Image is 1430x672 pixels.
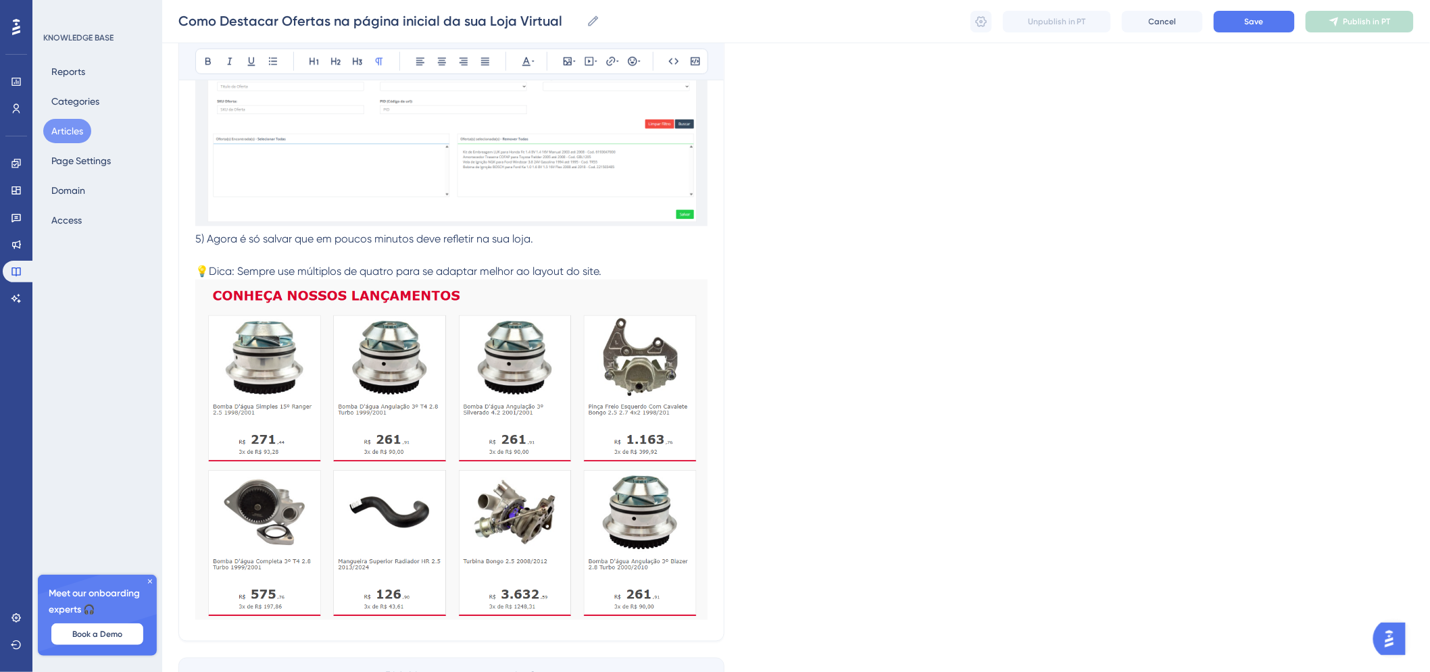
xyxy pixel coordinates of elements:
button: Access [43,208,90,232]
button: Articles [43,119,91,143]
span: Unpublish in PT [1028,16,1086,27]
button: Cancel [1122,11,1203,32]
button: Save [1214,11,1295,32]
button: Book a Demo [51,623,143,645]
span: Cancel [1149,16,1177,27]
button: Publish in PT [1306,11,1414,32]
button: Domain [43,178,93,203]
button: Reports [43,59,93,84]
div: KNOWLEDGE BASE [43,32,114,43]
span: Book a Demo [72,629,122,640]
span: 💡Dica: Sempre use múltiplos de quatro para se adaptar melhor ao layout do site. [195,265,601,278]
span: 5) Agora é só salvar que em poucos minutos deve refletir na sua loja. [195,232,533,245]
button: Page Settings [43,149,119,173]
iframe: UserGuiding AI Assistant Launcher [1373,619,1414,659]
input: Article Name [178,11,581,30]
span: Meet our onboarding experts 🎧 [49,586,146,618]
span: Publish in PT [1343,16,1391,27]
button: Unpublish in PT [1003,11,1111,32]
button: Categories [43,89,107,113]
span: Save [1245,16,1264,27]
